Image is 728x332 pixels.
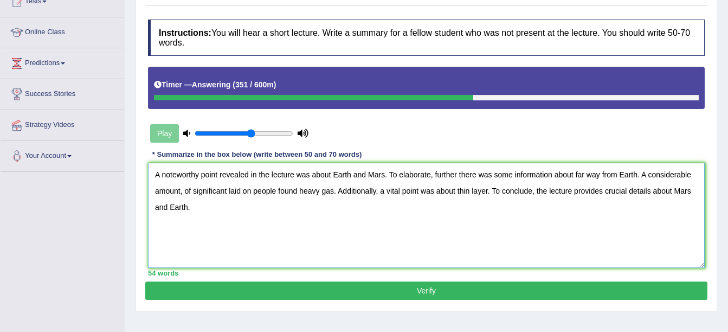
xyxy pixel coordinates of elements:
[154,81,276,89] h5: Timer —
[192,80,231,89] b: Answering
[235,80,274,89] b: 351 / 600m
[145,282,707,300] button: Verify
[1,110,124,137] a: Strategy Videos
[274,80,276,89] b: )
[148,268,705,278] div: 54 words
[148,20,705,56] h4: You will hear a short lecture. Write a summary for a fellow student who was not present at the le...
[1,141,124,168] a: Your Account
[159,28,211,37] b: Instructions:
[233,80,235,89] b: (
[1,17,124,44] a: Online Class
[1,48,124,75] a: Predictions
[1,79,124,106] a: Success Stories
[148,150,366,160] div: * Summarize in the box below (write between 50 and 70 words)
